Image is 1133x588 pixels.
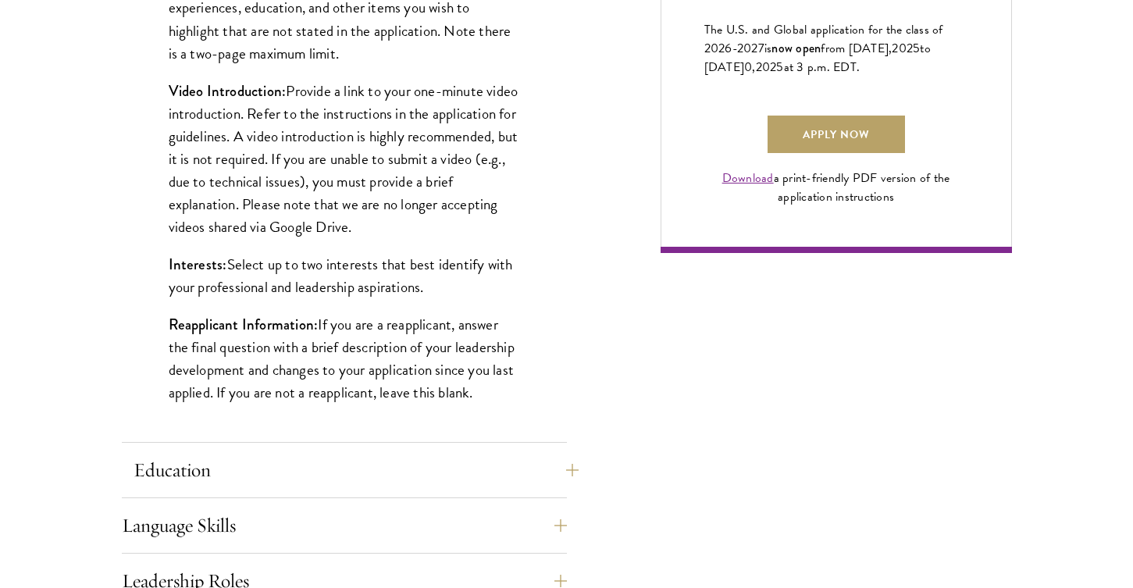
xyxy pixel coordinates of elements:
span: now open [771,39,821,57]
span: The U.S. and Global application for the class of 202 [704,20,943,58]
strong: Reapplicant Information: [169,314,319,335]
span: 0 [744,58,752,77]
span: from [DATE], [821,39,892,58]
span: to [DATE] [704,39,931,77]
p: Select up to two interests that best identify with your professional and leadership aspirations. [169,253,520,298]
p: Provide a link to your one-minute video introduction. Refer to the instructions in the applicatio... [169,80,520,238]
span: 6 [725,39,732,58]
p: If you are a reapplicant, answer the final question with a brief description of your leadership d... [169,313,520,404]
strong: Video Introduction: [169,80,287,102]
a: Download [722,169,774,187]
span: 202 [756,58,777,77]
span: 202 [892,39,913,58]
span: 7 [758,39,764,58]
div: a print-friendly PDF version of the application instructions [704,169,968,206]
span: , [752,58,755,77]
span: at 3 p.m. EDT. [784,58,860,77]
button: Language Skills [122,507,567,544]
span: 5 [913,39,920,58]
span: is [764,39,772,58]
strong: Interests: [169,254,227,275]
span: -202 [732,39,758,58]
a: Apply Now [768,116,905,153]
button: Education [134,451,579,489]
span: 5 [776,58,783,77]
